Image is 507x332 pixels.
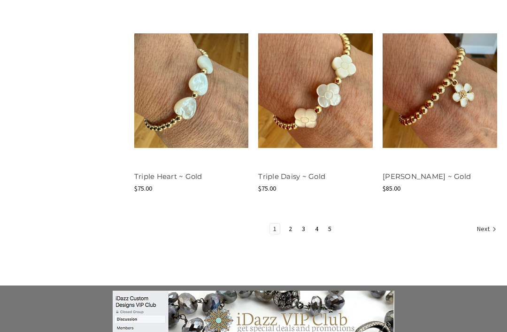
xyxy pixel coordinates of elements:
span: $75.00 [258,184,276,193]
a: Page 5 of 5 [325,224,335,234]
a: [PERSON_NAME] ~ Gold [383,172,471,181]
span: $85.00 [383,184,400,193]
a: Next [474,224,497,236]
img: White Daisy ~ Gold [383,33,497,148]
img: Triple Daisy ~ Gold [258,33,373,148]
a: Page 3 of 5 [299,224,308,234]
span: $75.00 [134,184,152,193]
a: White Daisy ~ Gold [383,15,497,166]
a: Triple Heart ~ Gold [134,15,249,166]
img: Triple Heart ~ Gold [134,33,249,148]
a: Page 1 of 5 [270,224,280,234]
nav: pagination [134,223,497,236]
a: Triple Heart ~ Gold [134,172,202,181]
a: Triple Daisy ~ Gold [258,15,373,166]
a: Triple Daisy ~ Gold [258,172,325,181]
a: Page 4 of 5 [312,224,322,234]
a: Page 2 of 5 [285,224,295,234]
